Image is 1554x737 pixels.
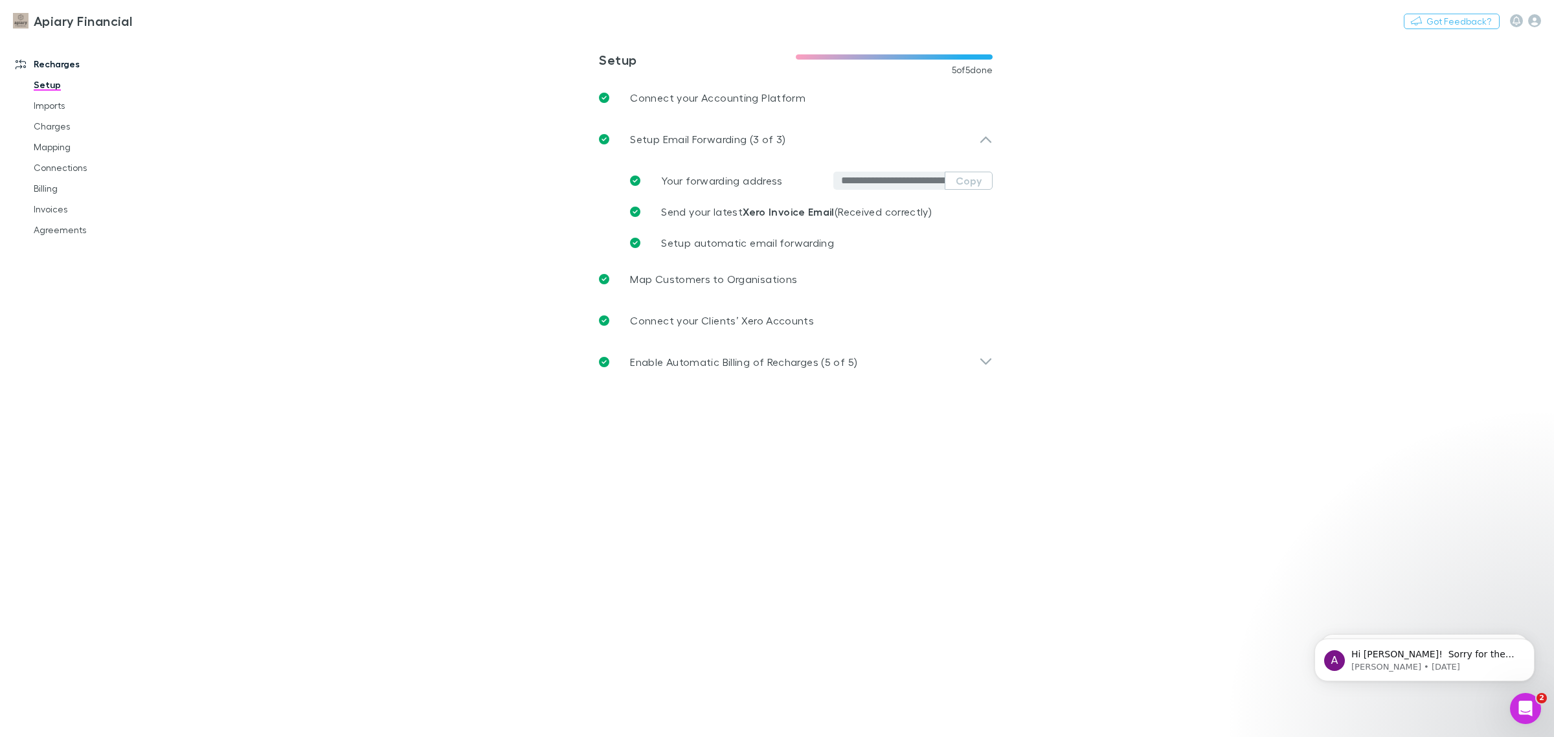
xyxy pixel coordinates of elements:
a: Billing [21,178,183,199]
p: Connect your Accounting Platform [630,90,805,106]
a: Imports [21,95,183,116]
a: Agreements [21,220,183,240]
span: 5 of 5 done [952,65,993,75]
a: Connect your Clients’ Xero Accounts [589,300,1003,341]
span: Setup automatic email forwarding [661,236,834,249]
div: Setup Email Forwarding (3 of 3) [589,119,1003,160]
a: Charges [21,116,183,137]
a: Send your latestXero Invoice Email(Received correctly) [620,196,993,227]
a: Setup automatic email forwarding [620,227,993,258]
h3: Setup [599,52,796,67]
a: Map Customers to Organisations [589,258,1003,300]
a: Connect your Accounting Platform [589,77,1003,119]
p: Enable Automatic Billing of Recharges (5 of 5) [630,354,857,370]
span: 2 [1537,693,1547,703]
a: Invoices [21,199,183,220]
button: Got Feedback? [1404,14,1500,29]
a: Recharges [3,54,183,74]
img: Apiary Financial's Logo [13,13,28,28]
strong: Xero Invoice Email [743,205,835,218]
p: Setup Email Forwarding (3 of 3) [630,131,785,147]
span: Send your latest (Received correctly) [661,205,932,218]
a: Apiary Financial [5,5,140,36]
a: Connections [21,157,183,178]
h3: Apiary Financial [34,13,132,28]
p: Connect your Clients’ Xero Accounts [630,313,814,328]
div: Enable Automatic Billing of Recharges (5 of 5) [589,341,1003,383]
span: Your forwarding address [661,174,782,187]
iframe: Intercom notifications message [1295,611,1554,702]
p: Map Customers to Organisations [630,271,797,287]
iframe: Intercom live chat [1510,693,1541,724]
a: Setup [21,74,183,95]
button: Copy [945,172,993,190]
a: Mapping [21,137,183,157]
